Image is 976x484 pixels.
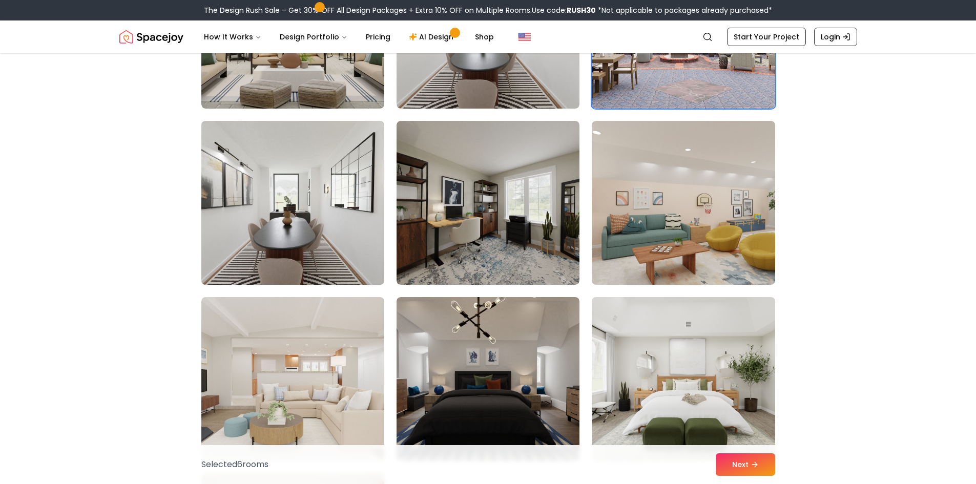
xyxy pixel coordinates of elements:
div: The Design Rush Sale – Get 30% OFF All Design Packages + Extra 10% OFF on Multiple Rooms. [204,5,772,15]
nav: Global [119,20,857,53]
button: How It Works [196,27,269,47]
button: Design Portfolio [272,27,356,47]
nav: Main [196,27,502,47]
p: Selected 6 room s [201,458,268,471]
img: Room room-98 [397,297,579,461]
b: RUSH30 [567,5,596,15]
a: Shop [467,27,502,47]
a: Login [814,28,857,46]
span: Use code: [532,5,596,15]
img: Room room-96 [592,121,775,285]
img: Room room-97 [201,297,384,461]
img: Room room-94 [197,117,389,289]
a: Spacejoy [119,27,183,47]
a: AI Design [401,27,465,47]
button: Next [716,453,775,476]
img: Room room-95 [397,121,579,285]
a: Pricing [358,27,399,47]
img: United States [518,31,531,43]
span: *Not applicable to packages already purchased* [596,5,772,15]
img: Spacejoy Logo [119,27,183,47]
a: Start Your Project [727,28,806,46]
img: Room room-99 [592,297,775,461]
